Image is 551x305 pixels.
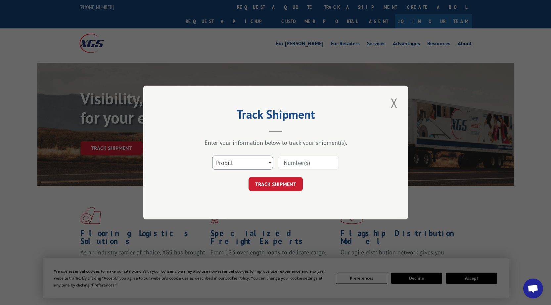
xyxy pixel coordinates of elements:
a: Open chat [523,279,543,298]
div: Enter your information below to track your shipment(s). [176,139,375,146]
button: Close modal [389,94,400,112]
input: Number(s) [278,156,339,170]
button: TRACK SHIPMENT [249,177,303,191]
h2: Track Shipment [176,110,375,122]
